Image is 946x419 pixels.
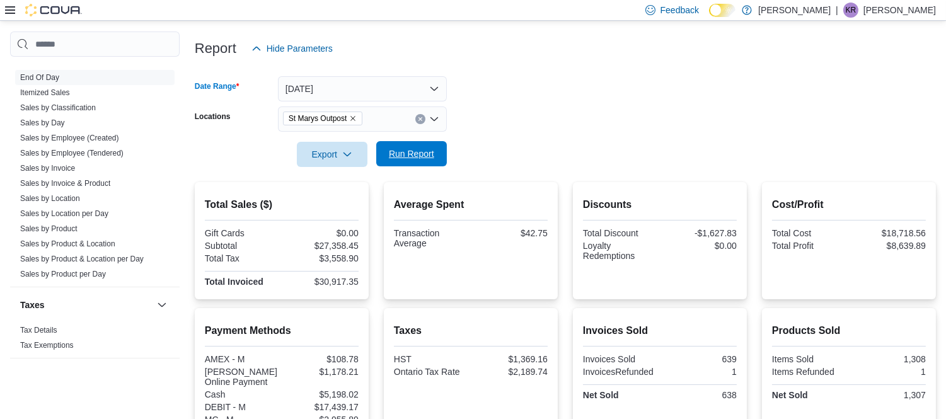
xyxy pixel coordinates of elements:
[836,3,838,18] p: |
[20,341,74,350] a: Tax Exemptions
[284,402,359,412] div: $17,439.17
[20,269,106,279] span: Sales by Product per Day
[20,299,45,311] h3: Taxes
[20,255,144,263] a: Sales by Product & Location per Day
[195,41,236,56] h3: Report
[25,4,82,16] img: Cova
[389,147,434,160] span: Run Report
[394,354,468,364] div: HST
[843,3,858,18] div: Kevin Russell
[20,178,110,188] span: Sales by Invoice & Product
[289,112,347,125] span: St Marys Outpost
[205,228,279,238] div: Gift Cards
[863,3,936,18] p: [PERSON_NAME]
[20,326,57,335] a: Tax Details
[429,114,439,124] button: Open list of options
[205,241,279,251] div: Subtotal
[349,115,357,122] button: Remove St Marys Outpost from selection in this group
[394,197,548,212] h2: Average Spent
[20,193,80,204] span: Sales by Location
[20,149,124,158] a: Sales by Employee (Tendered)
[20,270,106,278] a: Sales by Product per Day
[20,254,144,264] span: Sales by Product & Location per Day
[10,323,180,358] div: Taxes
[20,209,108,219] span: Sales by Location per Day
[284,253,359,263] div: $3,558.90
[267,42,333,55] span: Hide Parameters
[278,76,447,101] button: [DATE]
[205,367,279,387] div: [PERSON_NAME] Online Payment
[205,197,359,212] h2: Total Sales ($)
[583,197,737,212] h2: Discounts
[394,323,548,338] h2: Taxes
[772,323,926,338] h2: Products Sold
[662,354,737,364] div: 639
[583,390,619,400] strong: Net Sold
[851,354,926,364] div: 1,308
[709,4,735,17] input: Dark Mode
[205,253,279,263] div: Total Tax
[851,228,926,238] div: $18,718.56
[394,367,468,377] div: Ontario Tax Rate
[20,72,59,83] span: End Of Day
[772,367,846,377] div: Items Refunded
[851,390,926,400] div: 1,307
[662,367,737,377] div: 1
[284,354,359,364] div: $108.78
[20,239,115,249] span: Sales by Product & Location
[583,323,737,338] h2: Invoices Sold
[20,103,96,112] a: Sales by Classification
[851,241,926,251] div: $8,639.89
[758,3,831,18] p: [PERSON_NAME]
[583,354,657,364] div: Invoices Sold
[205,402,279,412] div: DEBIT - M
[20,224,78,233] a: Sales by Product
[20,134,119,142] a: Sales by Employee (Created)
[10,70,180,287] div: Sales
[284,228,359,238] div: $0.00
[662,390,737,400] div: 638
[473,354,548,364] div: $1,369.16
[662,241,737,251] div: $0.00
[20,73,59,82] a: End Of Day
[20,164,75,173] a: Sales by Invoice
[20,118,65,127] a: Sales by Day
[583,241,657,261] div: Loyalty Redemptions
[195,112,231,122] label: Locations
[846,3,857,18] span: KR
[473,367,548,377] div: $2,189.74
[246,36,338,61] button: Hide Parameters
[20,148,124,158] span: Sales by Employee (Tendered)
[709,17,710,18] span: Dark Mode
[772,354,846,364] div: Items Sold
[154,297,170,313] button: Taxes
[20,239,115,248] a: Sales by Product & Location
[662,228,737,238] div: -$1,627.83
[297,142,367,167] button: Export
[283,112,363,125] span: St Marys Outpost
[473,228,548,238] div: $42.75
[660,4,699,16] span: Feedback
[20,118,65,128] span: Sales by Day
[772,228,846,238] div: Total Cost
[20,133,119,143] span: Sales by Employee (Created)
[415,114,425,124] button: Clear input
[583,228,657,238] div: Total Discount
[20,179,110,188] a: Sales by Invoice & Product
[851,367,926,377] div: 1
[20,209,108,218] a: Sales by Location per Day
[20,340,74,350] span: Tax Exemptions
[583,367,657,377] div: InvoicesRefunded
[205,323,359,338] h2: Payment Methods
[20,325,57,335] span: Tax Details
[20,103,96,113] span: Sales by Classification
[205,354,279,364] div: AMEX - M
[205,277,263,287] strong: Total Invoiced
[195,81,239,91] label: Date Range
[284,389,359,399] div: $5,198.02
[284,367,359,377] div: $1,178.21
[20,299,152,311] button: Taxes
[20,163,75,173] span: Sales by Invoice
[20,224,78,234] span: Sales by Product
[20,88,70,98] span: Itemized Sales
